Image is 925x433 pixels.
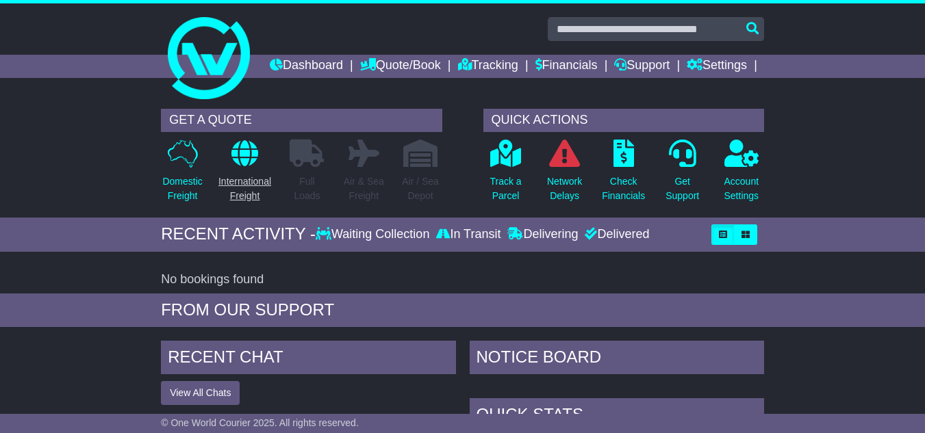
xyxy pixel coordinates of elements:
a: Financials [535,55,598,78]
p: Domestic Freight [162,174,202,203]
p: Air / Sea Depot [402,174,439,203]
p: Get Support [666,174,699,203]
a: InternationalFreight [218,139,272,211]
div: Delivering [504,227,581,242]
div: Delivered [581,227,649,242]
a: Track aParcel [489,139,522,211]
a: AccountSettings [723,139,759,211]
p: International Freight [218,174,271,203]
div: FROM OUR SUPPORT [161,300,764,320]
p: Track a Parcel [490,174,521,203]
a: NetworkDelays [546,139,583,211]
div: NOTICE BOARD [470,341,764,378]
div: RECENT CHAT [161,341,455,378]
a: Support [614,55,670,78]
a: Tracking [458,55,518,78]
a: Settings [687,55,747,78]
p: Network Delays [547,174,582,203]
p: Full Loads [290,174,324,203]
div: No bookings found [161,272,764,287]
div: Waiting Collection [316,227,433,242]
div: GET A QUOTE [161,109,442,132]
p: Account Settings [724,174,759,203]
p: Air & Sea Freight [344,174,384,203]
a: Quote/Book [360,55,441,78]
p: Check Financials [602,174,645,203]
div: QUICK ACTIONS [483,109,764,132]
a: GetSupport [665,139,700,211]
a: DomesticFreight [162,139,203,211]
button: View All Chats [161,381,240,405]
span: © One World Courier 2025. All rights reserved. [161,417,359,428]
div: RECENT ACTIVITY - [161,224,316,244]
div: In Transit [433,227,504,242]
a: Dashboard [270,55,343,78]
a: CheckFinancials [601,139,646,211]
